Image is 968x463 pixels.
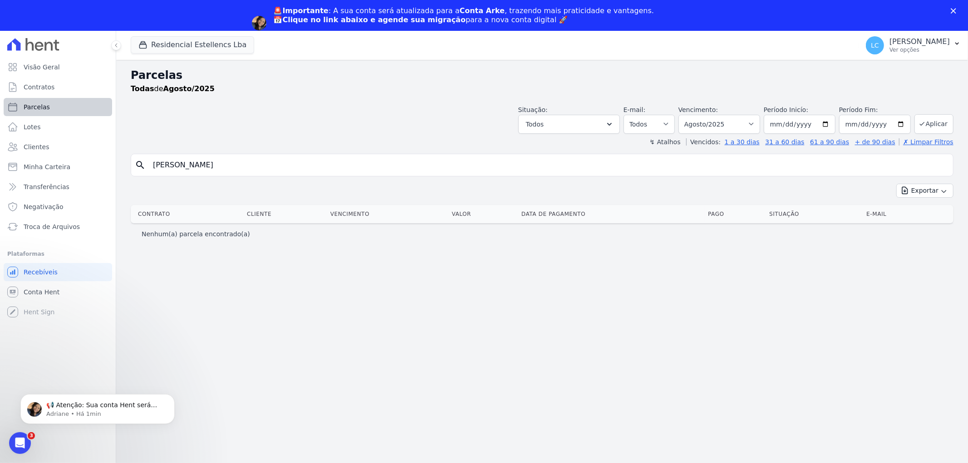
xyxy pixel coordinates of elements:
th: Situação [766,205,863,223]
p: [PERSON_NAME] [889,37,950,46]
a: Agendar migração [274,30,349,40]
span: Minha Carteira [24,162,70,171]
label: Vencimento: [678,106,718,113]
span: Contratos [24,83,54,92]
button: Aplicar [914,114,953,134]
a: 1 a 30 dias [725,138,760,146]
a: Recebíveis [4,263,112,281]
span: Todos [526,119,544,130]
span: Parcelas [24,102,50,112]
th: Cliente [243,205,327,223]
strong: Agosto/2025 [163,84,215,93]
span: 3 [28,432,35,439]
span: Negativação [24,202,64,211]
a: Transferências [4,178,112,196]
span: Visão Geral [24,63,60,72]
div: Plataformas [7,249,108,259]
b: Conta Arke [460,6,505,15]
strong: Todas [131,84,154,93]
a: + de 90 dias [855,138,895,146]
th: Data de Pagamento [518,205,704,223]
th: Contrato [131,205,243,223]
input: Buscar por nome do lote ou do cliente [147,156,949,174]
a: Parcelas [4,98,112,116]
h2: Parcelas [131,67,953,83]
label: Situação: [518,106,548,113]
a: Negativação [4,198,112,216]
label: E-mail: [624,106,646,113]
a: Clientes [4,138,112,156]
p: de [131,83,215,94]
p: Ver opções [889,46,950,54]
th: E-mail [863,205,934,223]
span: Troca de Arquivos [24,222,80,231]
a: Contratos [4,78,112,96]
div: Fechar [951,8,960,14]
a: ✗ Limpar Filtros [899,138,953,146]
span: Lotes [24,122,41,132]
button: Residencial Estellencs Lba [131,36,254,54]
span: Recebíveis [24,268,58,277]
th: Valor [448,205,518,223]
a: Troca de Arquivos [4,218,112,236]
span: Transferências [24,182,69,191]
b: Clique no link abaixo e agende sua migração [283,15,466,24]
b: 🚨Importante [274,6,329,15]
iframe: Intercom live chat [9,432,31,454]
p: Nenhum(a) parcela encontrado(a) [142,229,250,239]
a: 31 a 60 dias [765,138,804,146]
a: Conta Hent [4,283,112,301]
th: Vencimento [327,205,448,223]
button: LC [PERSON_NAME] Ver opções [859,33,968,58]
img: Profile image for Adriane [252,16,266,30]
a: Lotes [4,118,112,136]
label: Período Inicío: [764,106,808,113]
th: Pago [704,205,766,223]
label: Vencidos: [686,138,721,146]
button: Todos [518,115,620,134]
label: Período Fim: [839,105,911,115]
a: 61 a 90 dias [810,138,849,146]
a: Minha Carteira [4,158,112,176]
span: LC [871,42,879,49]
iframe: Intercom notifications mensagem [7,375,188,439]
span: Conta Hent [24,288,59,297]
div: : A sua conta será atualizada para a , trazendo mais praticidade e vantagens. 📅 para a nova conta... [274,6,654,24]
i: search [135,160,146,171]
label: ↯ Atalhos [649,138,680,146]
a: Visão Geral [4,58,112,76]
span: Clientes [24,142,49,151]
button: Exportar [896,184,953,198]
